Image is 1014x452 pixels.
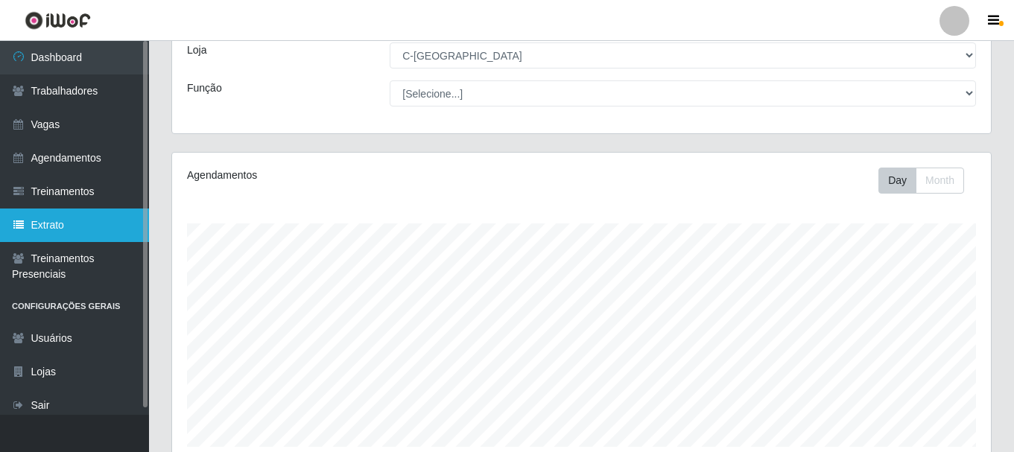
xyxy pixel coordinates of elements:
label: Loja [187,42,206,58]
label: Função [187,80,222,96]
div: Agendamentos [187,168,503,183]
button: Month [916,168,964,194]
button: Day [878,168,916,194]
div: First group [878,168,964,194]
img: CoreUI Logo [25,11,91,30]
div: Toolbar with button groups [878,168,976,194]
